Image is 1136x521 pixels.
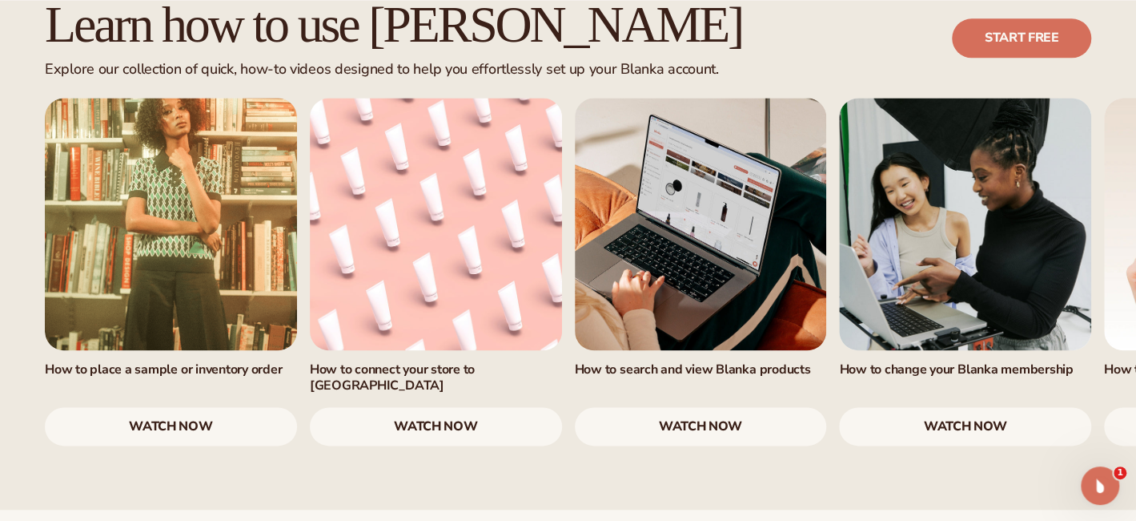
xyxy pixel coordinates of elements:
[45,361,297,378] h3: How to place a sample or inventory order
[310,361,562,395] h3: How to connect your store to [GEOGRAPHIC_DATA]
[1114,466,1126,479] span: 1
[575,98,827,446] div: 3 / 7
[45,98,297,446] div: 1 / 7
[310,98,562,446] div: 2 / 7
[45,407,297,446] a: watch now
[839,407,1091,446] a: watch now
[310,407,562,446] a: watch now
[45,61,742,79] div: Explore our collection of quick, how-to videos designed to help you effortlessly set up your Blan...
[952,18,1091,57] a: Start free
[575,407,827,446] a: watch now
[839,98,1091,446] div: 4 / 7
[575,361,827,378] h3: How to search and view Blanka products
[839,361,1091,378] h3: How to change your Blanka membership
[1081,466,1119,505] iframe: Intercom live chat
